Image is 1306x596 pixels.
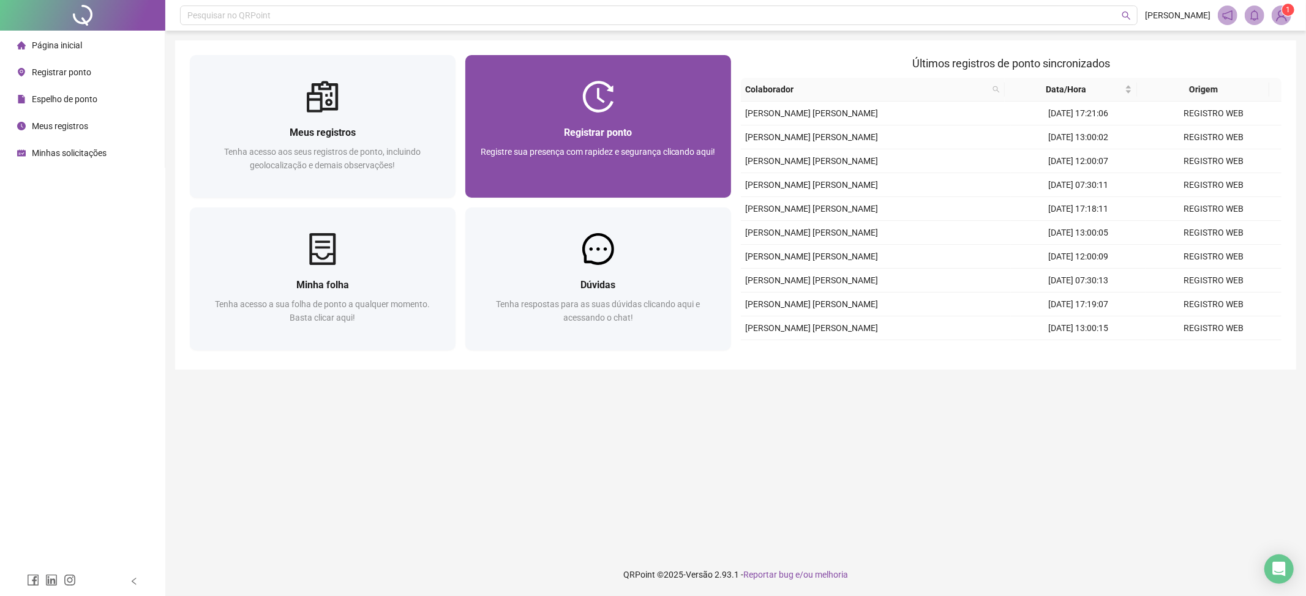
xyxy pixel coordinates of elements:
[746,251,879,261] span: [PERSON_NAME] [PERSON_NAME]
[1146,245,1282,269] td: REGISTRO WEB
[1272,6,1291,24] img: 94468
[1249,10,1260,21] span: bell
[17,95,26,103] span: file
[1011,316,1146,340] td: [DATE] 13:00:15
[45,574,58,586] span: linkedin
[1146,221,1282,245] td: REGISTRO WEB
[215,299,430,322] span: Tenha acesso a sua folha de ponto a qualquer momento. Basta clicar aqui!
[481,147,716,157] span: Registre sua presença com rapidez e segurança clicando aqui!
[1011,245,1146,269] td: [DATE] 12:00:09
[1011,173,1146,197] td: [DATE] 07:30:11
[746,204,879,214] span: [PERSON_NAME] [PERSON_NAME]
[1146,340,1282,364] td: REGISTRO WEB
[1282,4,1294,16] sup: Atualize o seu contato no menu Meus Dados
[1137,78,1269,102] th: Origem
[190,207,456,350] a: Minha folhaTenha acesso a sua folha de ponto a qualquer momento. Basta clicar aqui!
[1122,11,1131,20] span: search
[746,275,879,285] span: [PERSON_NAME] [PERSON_NAME]
[465,55,731,198] a: Registrar pontoRegistre sua presença com rapidez e segurança clicando aqui!
[746,180,879,190] span: [PERSON_NAME] [PERSON_NAME]
[32,40,82,50] span: Página inicial
[130,577,138,586] span: left
[1011,149,1146,173] td: [DATE] 12:00:07
[1005,78,1137,102] th: Data/Hora
[1011,340,1146,364] td: [DATE] 12:00:25
[32,94,97,104] span: Espelho de ponto
[17,122,26,130] span: clock-circle
[686,570,713,579] span: Versão
[1146,269,1282,292] td: REGISTRO WEB
[746,299,879,309] span: [PERSON_NAME] [PERSON_NAME]
[1011,125,1146,149] td: [DATE] 13:00:02
[1146,197,1282,221] td: REGISTRO WEB
[1146,316,1282,340] td: REGISTRO WEB
[1286,6,1291,14] span: 1
[27,574,39,586] span: facebook
[743,570,848,579] span: Reportar bug e/ou melhoria
[1011,197,1146,221] td: [DATE] 17:18:11
[746,132,879,142] span: [PERSON_NAME] [PERSON_NAME]
[746,156,879,166] span: [PERSON_NAME] [PERSON_NAME]
[17,41,26,50] span: home
[1011,269,1146,292] td: [DATE] 07:30:13
[64,574,76,586] span: instagram
[1010,83,1122,96] span: Data/Hora
[496,299,700,322] span: Tenha respostas para as suas dúvidas clicando aqui e acessando o chat!
[1146,125,1282,149] td: REGISTRO WEB
[17,68,26,76] span: environment
[1146,102,1282,125] td: REGISTRO WEB
[746,323,879,333] span: [PERSON_NAME] [PERSON_NAME]
[1222,10,1233,21] span: notification
[746,108,879,118] span: [PERSON_NAME] [PERSON_NAME]
[465,207,731,350] a: DúvidasTenha respostas para as suas dúvidas clicando aqui e acessando o chat!
[1011,292,1146,316] td: [DATE] 17:19:07
[296,279,349,291] span: Minha folha
[912,57,1110,70] span: Últimos registros de ponto sincronizados
[564,127,632,138] span: Registrar ponto
[1146,292,1282,316] td: REGISTRO WEB
[746,228,879,237] span: [PERSON_NAME] [PERSON_NAME]
[990,80,1002,99] span: search
[32,67,91,77] span: Registrar ponto
[224,147,421,170] span: Tenha acesso aos seus registros de ponto, incluindo geolocalização e demais observações!
[1264,554,1294,584] div: Open Intercom Messenger
[993,86,1000,93] span: search
[1146,173,1282,197] td: REGISTRO WEB
[32,148,107,158] span: Minhas solicitações
[190,55,456,198] a: Meus registrosTenha acesso aos seus registros de ponto, incluindo geolocalização e demais observa...
[1011,102,1146,125] td: [DATE] 17:21:06
[1011,221,1146,245] td: [DATE] 13:00:05
[32,121,88,131] span: Meus registros
[1145,9,1210,22] span: [PERSON_NAME]
[580,279,615,291] span: Dúvidas
[17,149,26,157] span: schedule
[290,127,356,138] span: Meus registros
[1146,149,1282,173] td: REGISTRO WEB
[165,553,1306,596] footer: QRPoint © 2025 - 2.93.1 -
[746,83,988,96] span: Colaborador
